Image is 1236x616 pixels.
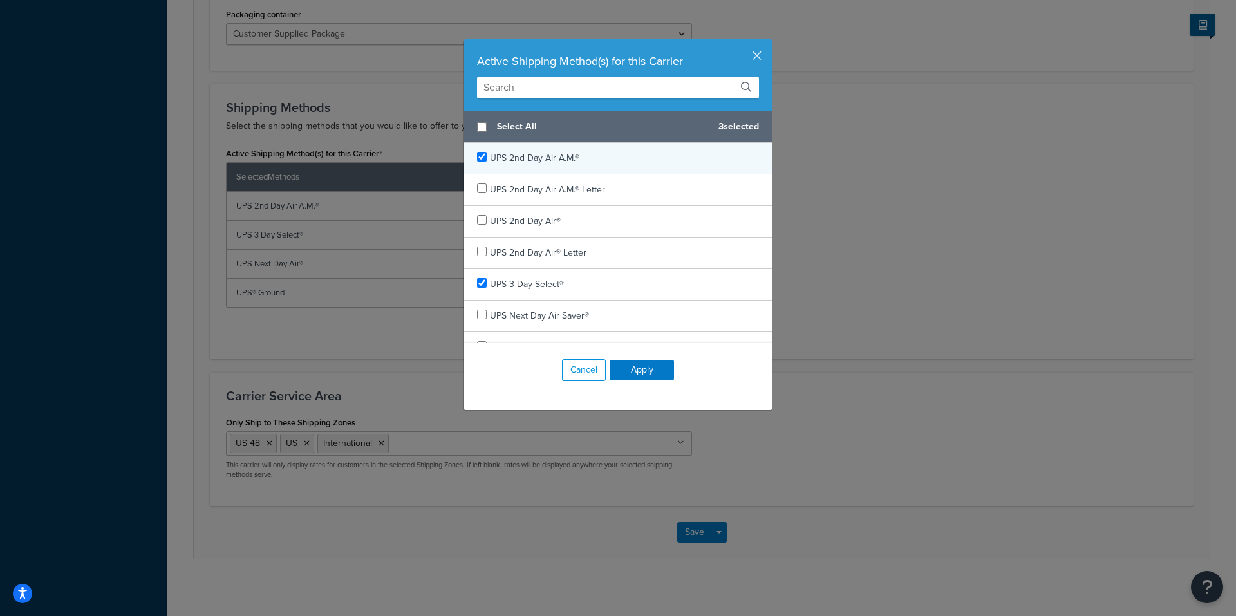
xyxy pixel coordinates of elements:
span: UPS Next Day Air Saver® [490,309,589,322]
button: Apply [610,360,674,380]
span: Select All [497,118,708,136]
span: UPS 2nd Day Air® Letter [490,246,586,259]
div: Active Shipping Method(s) for this Carrier [477,52,759,70]
span: UPS 3 Day Select® [490,277,564,291]
input: Search [477,77,759,98]
span: UPS 2nd Day Air A.M.® Letter [490,183,605,196]
div: 3 selected [464,111,772,143]
button: Cancel [562,359,606,381]
span: UPS Next Day Air Saver® Letter [490,341,615,354]
span: UPS 2nd Day Air® [490,214,561,228]
span: UPS 2nd Day Air A.M.® [490,151,579,165]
